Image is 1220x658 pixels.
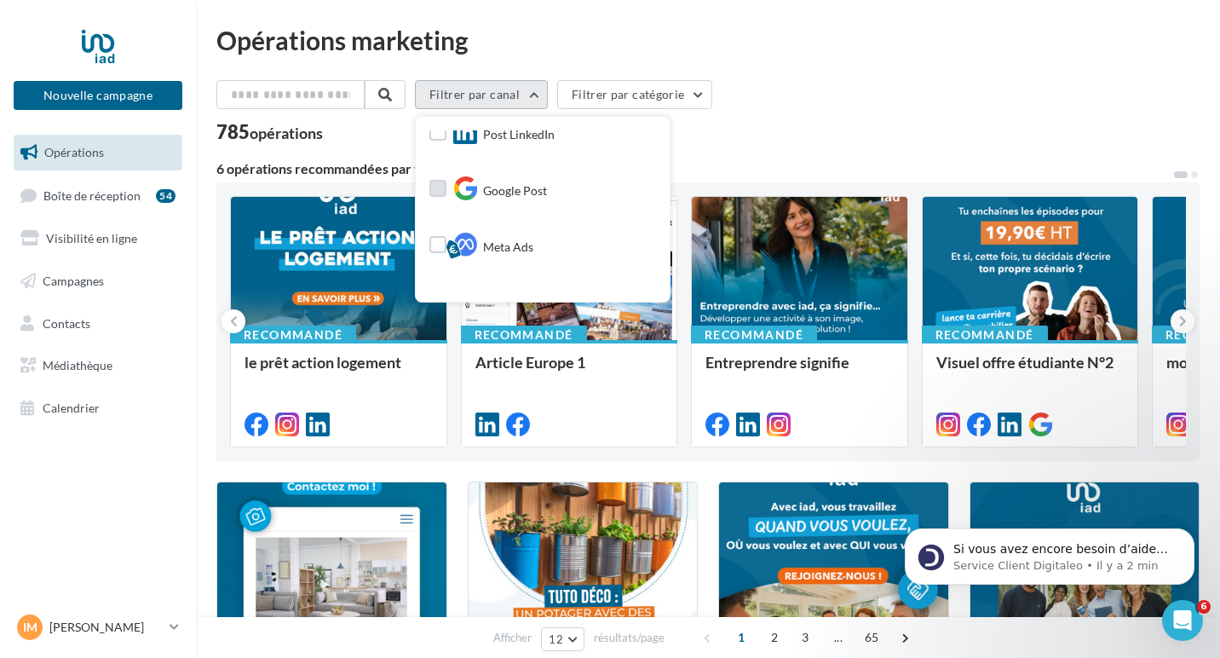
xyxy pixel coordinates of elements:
span: Article Europe 1 [475,353,585,372]
span: Visuel offre étudiante N°2 [936,353,1114,372]
button: Filtrer par canal [415,80,548,109]
span: 3 [791,624,819,651]
span: Calendrier [43,401,100,415]
div: 6 opérations recommandées par votre enseigne [216,162,1172,176]
span: le prêt action logement [245,353,401,372]
div: opérations [250,125,323,141]
a: Visibilité en ligne [10,221,186,257]
div: Recommandé [691,326,817,344]
span: Google Post [483,182,547,199]
span: Opérations [44,145,104,159]
span: Post LinkedIn [483,126,555,143]
span: Visibilité en ligne [46,231,137,245]
a: IM [PERSON_NAME] [14,611,182,644]
span: ... [825,624,852,651]
button: 12 [541,627,584,651]
span: Contacts [43,315,90,330]
span: 65 [858,624,886,651]
span: IM [23,619,37,636]
a: Opérations [10,135,186,170]
span: Campagnes [43,274,104,288]
iframe: Intercom notifications message [879,493,1220,612]
span: résultats/page [594,630,665,646]
div: Recommandé [230,326,356,344]
a: Campagnes [10,263,186,299]
span: 1 [728,624,755,651]
span: Boîte de réception [43,188,141,202]
div: Recommandé [922,326,1048,344]
a: Boîte de réception54 [10,177,186,214]
a: Médiathèque [10,348,186,384]
span: 12 [549,632,563,646]
span: Entreprendre signifie [705,353,849,372]
a: Calendrier [10,390,186,426]
span: 6 [1197,600,1211,614]
button: Filtrer par catégorie [557,80,712,109]
iframe: Intercom live chat [1162,600,1203,641]
div: Recommandé [461,326,587,344]
p: [PERSON_NAME] [49,619,163,636]
a: Contacts [10,306,186,342]
span: Médiathèque [43,358,112,372]
div: Opérations marketing [216,27,1200,53]
span: 2 [761,624,788,651]
button: Nouvelle campagne [14,81,182,110]
div: 54 [156,189,176,203]
div: 785 [216,123,323,141]
span: Afficher [493,630,532,646]
span: Meta Ads [483,239,533,256]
